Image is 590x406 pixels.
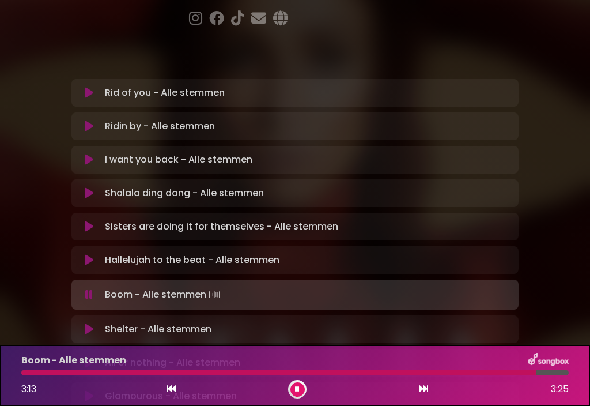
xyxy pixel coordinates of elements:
p: I want you back - Alle stemmen [105,153,252,167]
p: Hallelujah to the beat - Alle stemmen [105,253,279,267]
img: songbox-logo-white.png [528,353,569,368]
p: Shalala ding dong - Alle stemmen [105,186,264,200]
span: 3:25 [551,382,569,396]
p: Boom - Alle stemmen [105,287,222,303]
span: 3:13 [21,382,36,396]
p: Boom - Alle stemmen [21,354,126,367]
p: Ridin by - Alle stemmen [105,119,215,133]
p: Rid of you - Alle stemmen [105,86,225,100]
p: Sisters are doing it for themselves - Alle stemmen [105,220,338,234]
img: waveform4.gif [206,287,222,303]
p: Shelter - Alle stemmen [105,322,211,336]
